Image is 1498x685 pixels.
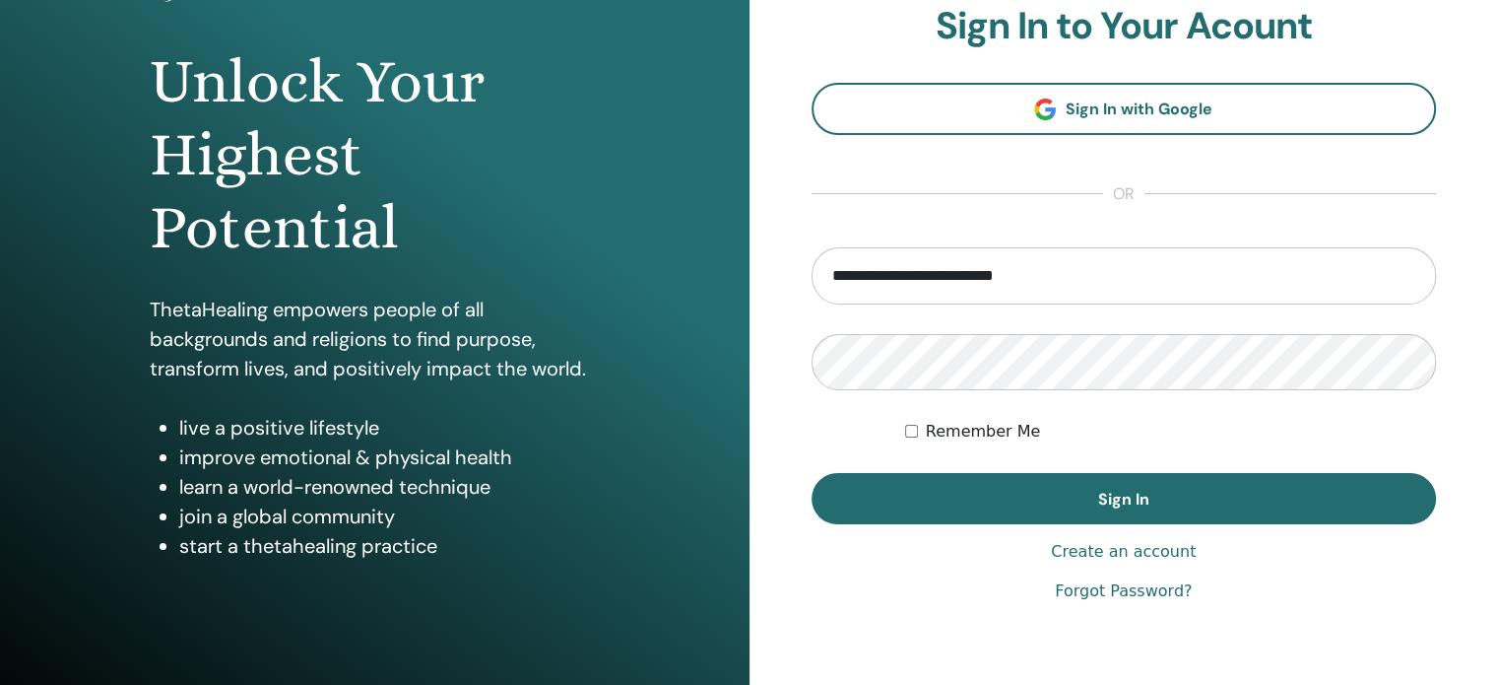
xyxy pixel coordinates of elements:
div: Keep me authenticated indefinitely or until I manually logout [905,420,1436,444]
p: ThetaHealing empowers people of all backgrounds and religions to find purpose, transform lives, a... [150,295,600,383]
label: Remember Me [926,420,1041,444]
span: Sign In with Google [1066,99,1212,119]
span: or [1103,182,1144,206]
a: Forgot Password? [1055,580,1192,603]
button: Sign In [812,473,1437,524]
li: join a global community [179,502,600,531]
span: Sign In [1098,489,1149,510]
h2: Sign In to Your Acount [812,4,1437,49]
li: improve emotional & physical health [179,443,600,472]
a: Sign In with Google [812,83,1437,135]
a: Create an account [1051,540,1196,564]
h1: Unlock Your Highest Potential [150,45,600,265]
li: live a positive lifestyle [179,413,600,443]
li: learn a world-renowned technique [179,472,600,502]
li: start a thetahealing practice [179,531,600,561]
